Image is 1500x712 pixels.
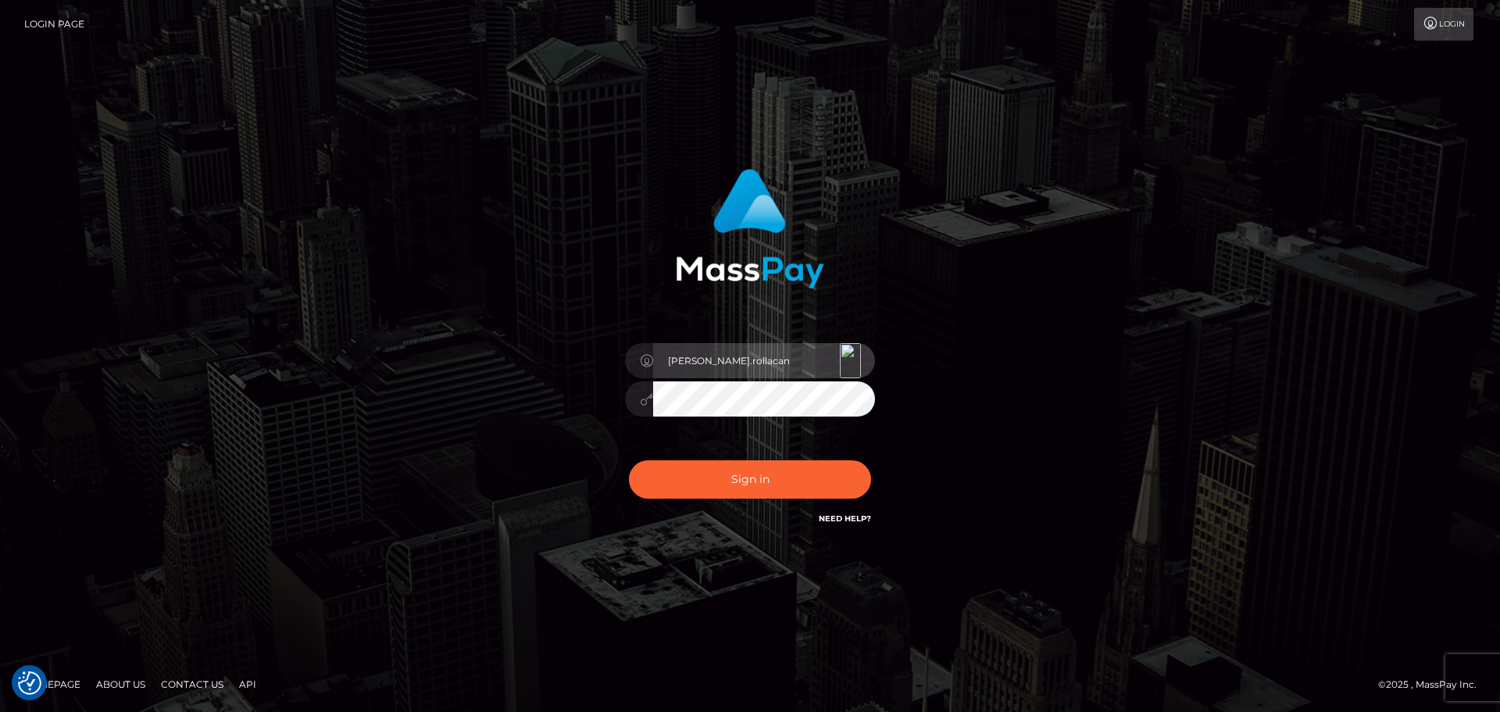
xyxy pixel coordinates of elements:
img: MassPay Login [676,169,824,288]
a: API [233,672,262,696]
a: Login Page [24,8,84,41]
a: Login [1414,8,1473,41]
a: Homepage [17,672,87,696]
img: icon_180.svg [840,343,861,378]
img: Revisit consent button [18,671,41,695]
button: Sign in [629,460,871,499]
input: Username... [653,343,875,378]
a: Need Help? [819,513,871,524]
a: Contact Us [155,672,230,696]
div: © 2025 , MassPay Inc. [1378,676,1488,693]
a: About Us [90,672,152,696]
button: Consent Preferences [18,671,41,695]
